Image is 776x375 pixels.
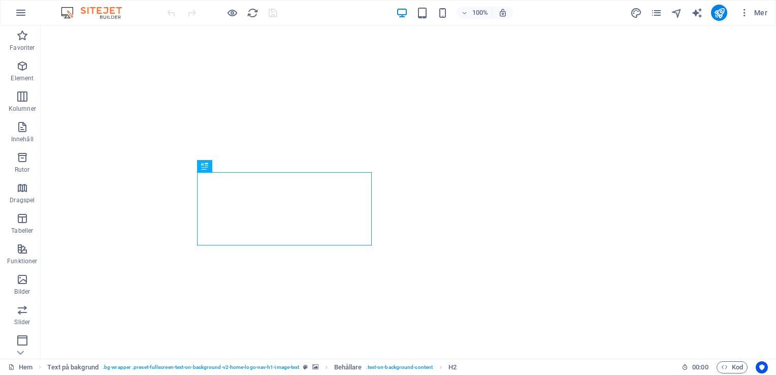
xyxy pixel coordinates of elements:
span: Kod [721,361,743,373]
i: AI Writer [691,7,703,19]
p: Rutor [15,166,30,174]
p: Favoriter [10,44,35,52]
span: . text-on-background-content [366,361,433,373]
p: Funktioner [7,257,37,265]
i: Uppdatera sida [247,7,258,19]
button: reload [246,7,258,19]
i: Sidor (Ctrl+Alt+S) [651,7,662,19]
button: 100% [457,7,493,19]
i: Design (Ctrl+Alt+Y) [630,7,642,19]
h6: 100% [472,7,488,19]
nav: breadcrumb [47,361,457,373]
span: Klicka för att välja. Dubbelklicka för att redigera [47,361,99,373]
span: . bg-wrapper .preset-fullscreen-text-on-background-v2-home-logo-nav-h1-image-text [103,361,299,373]
button: navigator [670,7,683,19]
img: Editor Logo [58,7,135,19]
p: Kolumner [9,105,36,113]
p: Slider [14,318,30,326]
button: Kod [717,361,748,373]
p: Tabeller [11,227,33,235]
i: Det här elementet innehåller en bakgrund [312,364,318,370]
h6: Sessionstid [682,361,708,373]
i: Det här elementet är en anpassningsbar förinställning [303,364,308,370]
i: Justera zoomnivån automatiskt vid storleksändring för att passa vald enhet. [498,8,507,17]
span: Klicka för att välja. Dubbelklicka för att redigera [448,361,457,373]
span: Mer [739,8,767,18]
p: Element [11,74,34,82]
p: Dragspel [10,196,35,204]
button: publish [711,5,727,21]
span: : [699,363,701,371]
button: pages [650,7,662,19]
i: Publicera [714,7,725,19]
i: Navigatör [671,7,683,19]
button: Mer [735,5,771,21]
button: text_generator [691,7,703,19]
span: Klicka för att välja. Dubbelklicka för att redigera [334,361,362,373]
span: 00 00 [692,361,708,373]
button: design [630,7,642,19]
button: Klicka här för att lämna förhandsvisningsläge och fortsätta redigera [226,7,238,19]
p: Bilder [14,288,30,296]
button: Usercentrics [756,361,768,373]
a: Klicka för att avbryta val. Dubbelklicka för att öppna sidor [8,361,33,373]
p: Innehåll [11,135,34,143]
